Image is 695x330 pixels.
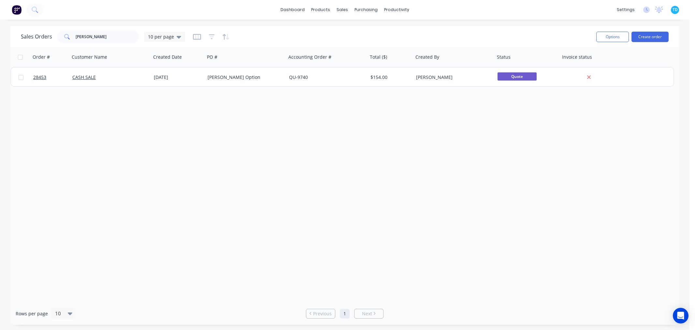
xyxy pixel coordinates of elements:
[306,310,335,317] a: Previous page
[148,33,174,40] span: 10 per page
[72,54,107,60] div: Customer Name
[76,30,139,43] input: Search...
[370,54,387,60] div: Total ($)
[351,5,381,15] div: purchasing
[498,72,537,81] span: Quote
[72,74,96,80] a: CASH SALE
[614,5,638,15] div: settings
[631,32,669,42] button: Create order
[415,54,439,60] div: Created By
[12,5,22,15] img: Factory
[313,310,332,317] span: Previous
[355,310,383,317] a: Next page
[33,67,72,87] a: 28453
[673,7,678,13] span: TD
[33,74,46,81] span: 28453
[333,5,351,15] div: sales
[381,5,413,15] div: productivity
[288,54,331,60] div: Accounting Order #
[362,310,372,317] span: Next
[277,5,308,15] a: dashboard
[207,54,217,60] div: PO #
[340,309,350,319] a: Page 1 is your current page
[673,308,688,323] div: Open Intercom Messenger
[153,54,182,60] div: Created Date
[289,74,308,80] a: QU-9740
[154,74,202,81] div: [DATE]
[370,74,409,81] div: $154.00
[21,34,52,40] h1: Sales Orders
[33,54,50,60] div: Order #
[308,5,333,15] div: products
[16,310,48,317] span: Rows per page
[416,74,488,81] div: [PERSON_NAME]
[596,32,629,42] button: Options
[562,54,592,60] div: Invoice status
[303,309,386,319] ul: Pagination
[208,74,280,81] div: [PERSON_NAME] Option
[497,54,511,60] div: Status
